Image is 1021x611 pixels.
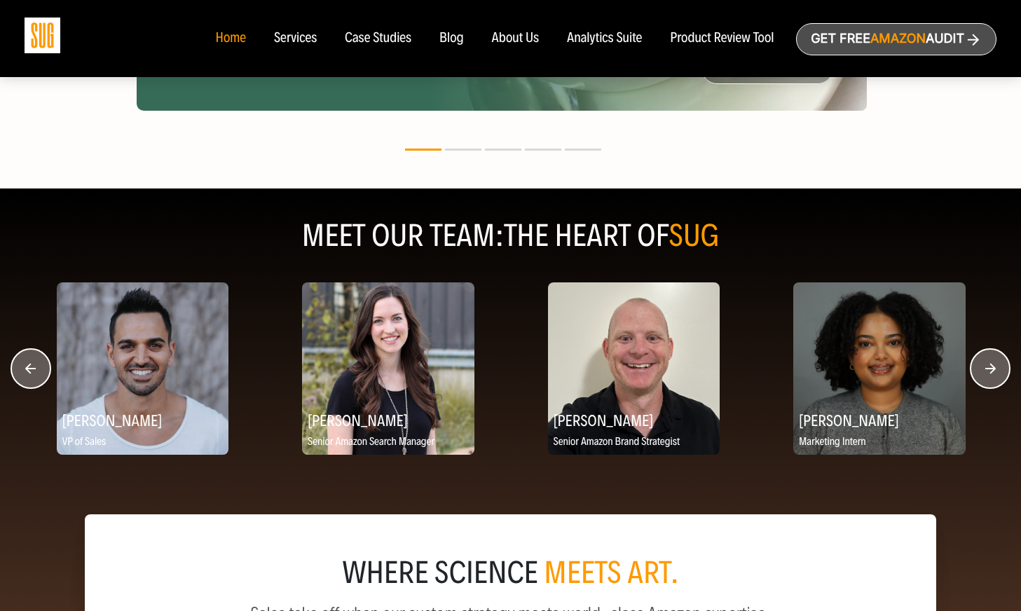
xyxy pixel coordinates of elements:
a: Home [215,31,245,46]
h2: [PERSON_NAME] [57,406,229,434]
h2: [PERSON_NAME] [793,406,966,434]
span: meets art. [544,554,679,591]
p: Senior Amazon Brand Strategist [548,434,720,451]
span: SUG [669,217,720,254]
img: Hanna Tekle, Marketing Intern [793,282,966,455]
img: Sug [25,18,60,53]
h2: [PERSON_NAME] [548,406,720,434]
h2: [PERSON_NAME] [302,406,474,434]
a: Analytics Suite [567,31,642,46]
p: Senior Amazon Search Manager [302,434,474,451]
a: About Us [492,31,540,46]
a: Case Studies [345,31,411,46]
p: VP of Sales [57,434,229,451]
p: Marketing Intern [793,434,966,451]
span: Amazon [870,32,926,46]
div: where science [118,559,902,587]
a: Blog [439,31,464,46]
img: Rene Crandall, Senior Amazon Search Manager [302,282,474,455]
img: Jeff Siddiqi, VP of Sales [57,282,229,455]
img: Kortney Kay, Senior Amazon Brand Strategist [548,282,720,455]
a: Services [274,31,317,46]
a: Get freeAmazonAudit [796,23,996,55]
a: Product Review Tool [670,31,774,46]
